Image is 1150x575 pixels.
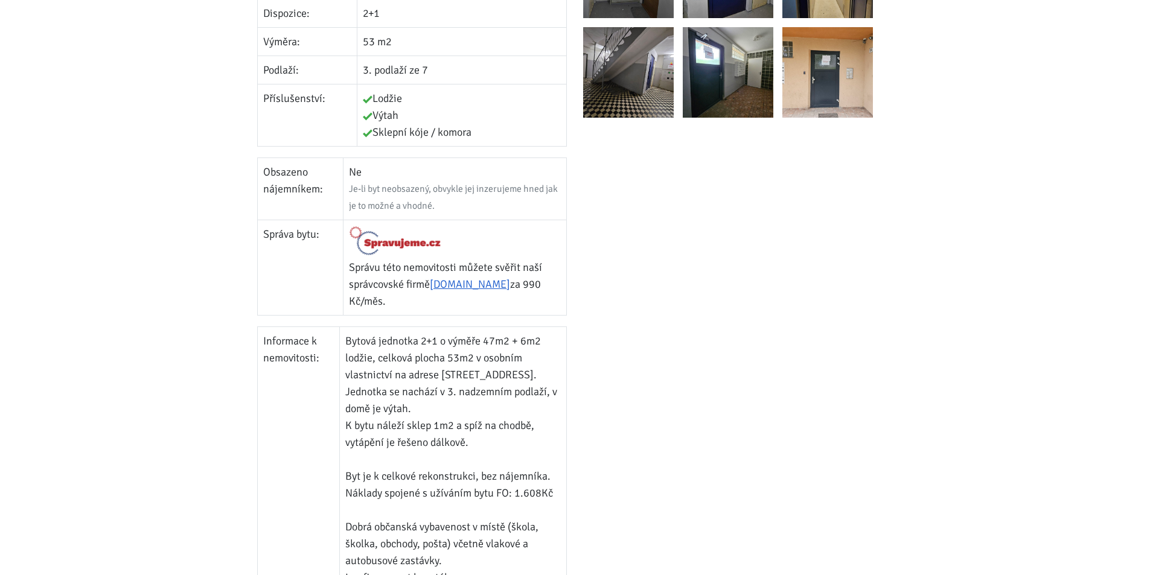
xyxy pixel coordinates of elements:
a: [DOMAIN_NAME] [430,278,510,291]
div: Je-li byt neobsazený, obvykle jej inzerujeme hned jak je to možné a vhodné. [349,180,561,214]
td: Podlaží: [258,56,357,84]
td: Příslušenství: [258,84,357,147]
img: Logo Spravujeme.cz [349,226,441,256]
td: Výměra: [258,28,357,56]
p: Správu této nemovitosti můžete svěřit naší správcovské firmě za 990 Kč/měs. [349,259,561,310]
td: 53 m2 [357,28,567,56]
td: Lodžie Výtah Sklepní kóje / komora [357,84,567,147]
td: 3. podlaží ze 7 [357,56,567,84]
td: Obsazeno nájemníkem: [258,158,343,220]
td: Správa bytu: [258,220,343,316]
td: Ne [343,158,567,220]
